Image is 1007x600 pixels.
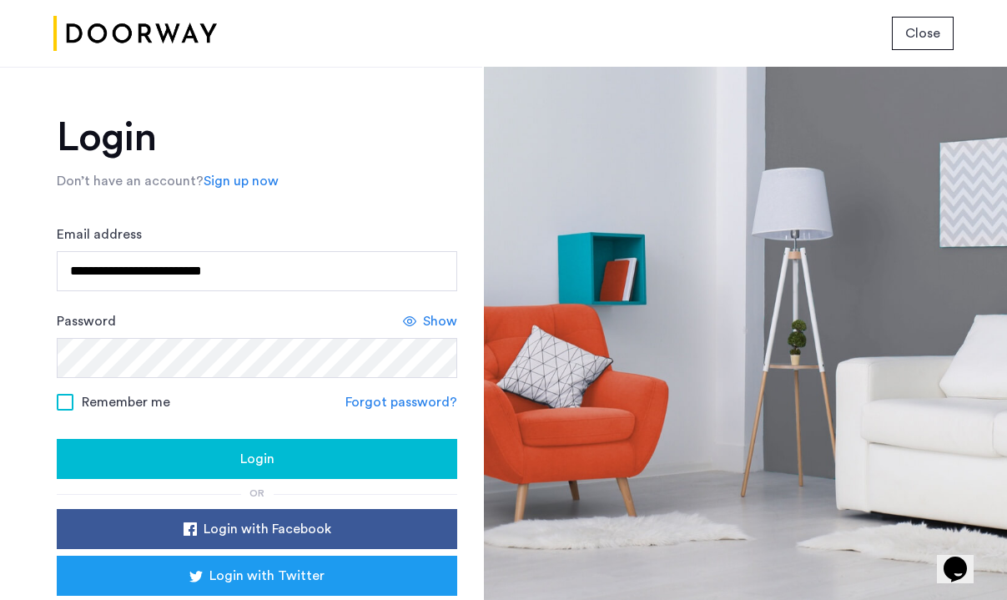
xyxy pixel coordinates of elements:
[204,171,279,191] a: Sign up now
[892,17,954,50] button: button
[423,311,457,331] span: Show
[82,392,170,412] span: Remember me
[53,3,217,65] img: logo
[905,23,940,43] span: Close
[240,449,274,469] span: Login
[345,392,457,412] a: Forgot password?
[209,566,325,586] span: Login with Twitter
[57,509,457,549] button: button
[204,519,331,539] span: Login with Facebook
[57,118,457,158] h1: Login
[57,439,457,479] button: button
[57,311,116,331] label: Password
[57,224,142,245] label: Email address
[57,556,457,596] button: button
[249,488,264,498] span: or
[57,174,204,188] span: Don’t have an account?
[937,533,990,583] iframe: chat widget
